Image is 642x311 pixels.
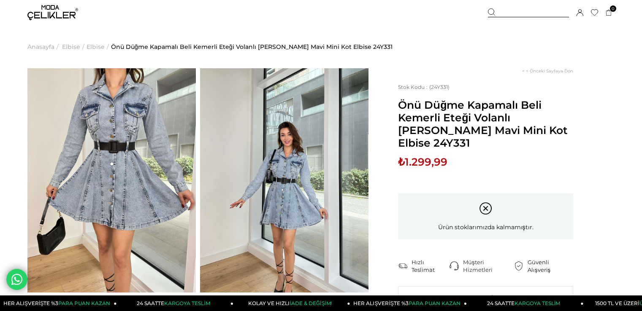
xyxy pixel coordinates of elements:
img: call-center.png [450,261,459,271]
a: 24 SAATTEKARGOYA TESLİM [467,295,584,311]
li: > [62,25,87,68]
span: 0 [610,5,616,12]
span: KARGOYA TESLİM [515,300,560,306]
span: PARA PUAN KAZAN [409,300,461,306]
div: Güvenli Alışveriş [528,258,573,273]
a: 24 SAATTEKARGOYA TESLİM [117,295,234,311]
span: (24Y331) [398,84,450,90]
span: KARGOYA TESLİM [164,300,210,306]
span: Stok Kodu [398,84,429,90]
a: Elbise [87,25,105,68]
div: Ürün stoklarımızda kalmamıştır. [398,193,573,239]
img: Anja elbise 24Y331 [27,68,196,292]
a: 0 [606,10,612,16]
a: Elbise [62,25,80,68]
a: HER ALIŞVERİŞTE %3PARA PUAN KAZAN [350,295,467,311]
img: Anja elbise 24Y331 [200,68,368,292]
a: Önü Düğme Kapamalı Beli Kemerli Eteği Volanlı [PERSON_NAME] Mavi Mini Kot Elbise 24Y331 [111,25,393,68]
a: Anasayfa [27,25,54,68]
li: > [87,25,111,68]
img: logo [27,5,78,20]
span: Önü Düğme Kapamalı Beli Kemerli Eteği Volanlı [PERSON_NAME] Mavi Mini Kot Elbise 24Y331 [398,99,573,149]
span: PARA PUAN KAZAN [58,300,110,306]
a: KOLAY VE HIZLIİADE & DEĞİŞİM! [233,295,350,311]
div: Müşteri Hizmetleri [463,258,514,273]
span: Paylaş [398,287,573,309]
li: > [27,25,61,68]
img: shipping.png [398,261,407,271]
span: İADE & DEĞİŞİM! [290,300,332,306]
a: < < Önceki Sayfaya Dön [522,68,573,74]
div: Hızlı Teslimat [412,258,450,273]
img: security.png [514,261,523,271]
span: ₺1.299,99 [398,155,447,168]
